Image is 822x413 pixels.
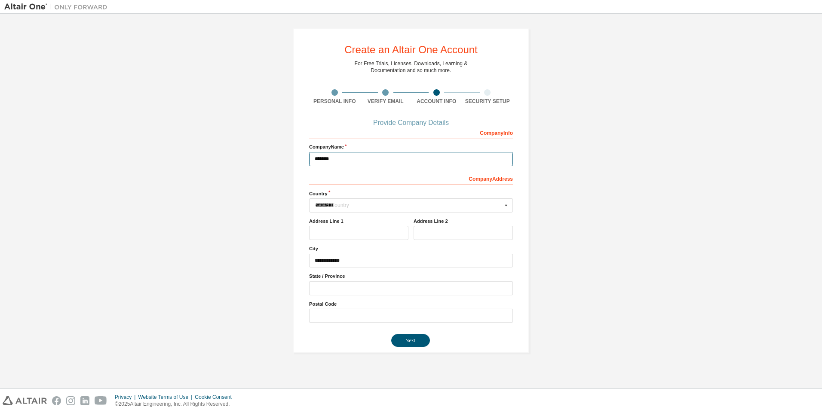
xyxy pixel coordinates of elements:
div: Privacy [115,394,138,401]
div: Company Info [309,125,513,139]
img: facebook.svg [52,396,61,405]
div: Personal Info [309,98,360,105]
label: Company Name [309,143,513,150]
div: Verify Email [360,98,411,105]
div: Create an Altair One Account [344,45,478,55]
img: linkedin.svg [80,396,89,405]
div: Website Terms of Use [138,394,195,401]
img: altair_logo.svg [3,396,47,405]
div: Security Setup [462,98,513,105]
label: Address Line 2 [414,218,513,225]
label: State / Province [309,273,513,279]
div: Cookie Consent [195,394,236,401]
div: Select Country [315,203,502,208]
label: Country [309,190,513,197]
img: Altair One [4,3,112,11]
label: Address Line 1 [309,218,408,225]
div: Company Address [309,171,513,185]
p: © 2025 Altair Engineering, Inc. All Rights Reserved. [115,401,237,408]
label: Postal Code [309,301,513,307]
div: Account Info [411,98,462,105]
div: Provide Company Details [309,120,513,125]
div: For Free Trials, Licenses, Downloads, Learning & Documentation and so much more. [355,60,468,74]
img: youtube.svg [95,396,107,405]
button: Next [391,334,430,347]
img: instagram.svg [66,396,75,405]
label: City [309,245,513,252]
